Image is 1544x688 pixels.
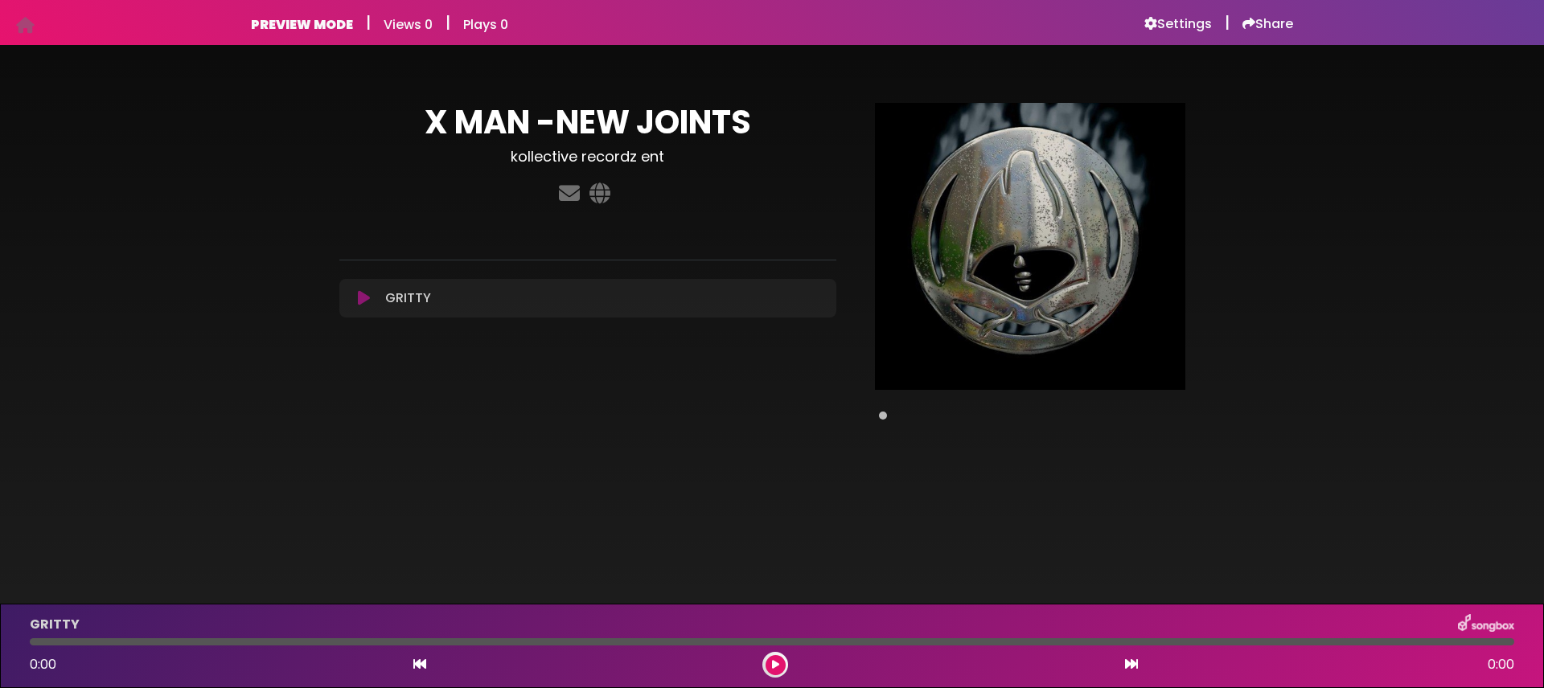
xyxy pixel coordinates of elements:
h5: | [366,13,371,32]
a: Settings [1144,16,1212,32]
h3: kollective recordz ent [339,148,836,166]
h6: Plays 0 [463,17,508,32]
p: GRITTY [385,289,431,308]
a: Share [1242,16,1293,32]
h5: | [1225,13,1230,32]
h6: Views 0 [384,17,433,32]
h6: PREVIEW MODE [251,17,353,32]
h1: X MAN -NEW JOINTS [339,103,836,141]
img: Main Media [875,103,1185,390]
h5: | [446,13,450,32]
